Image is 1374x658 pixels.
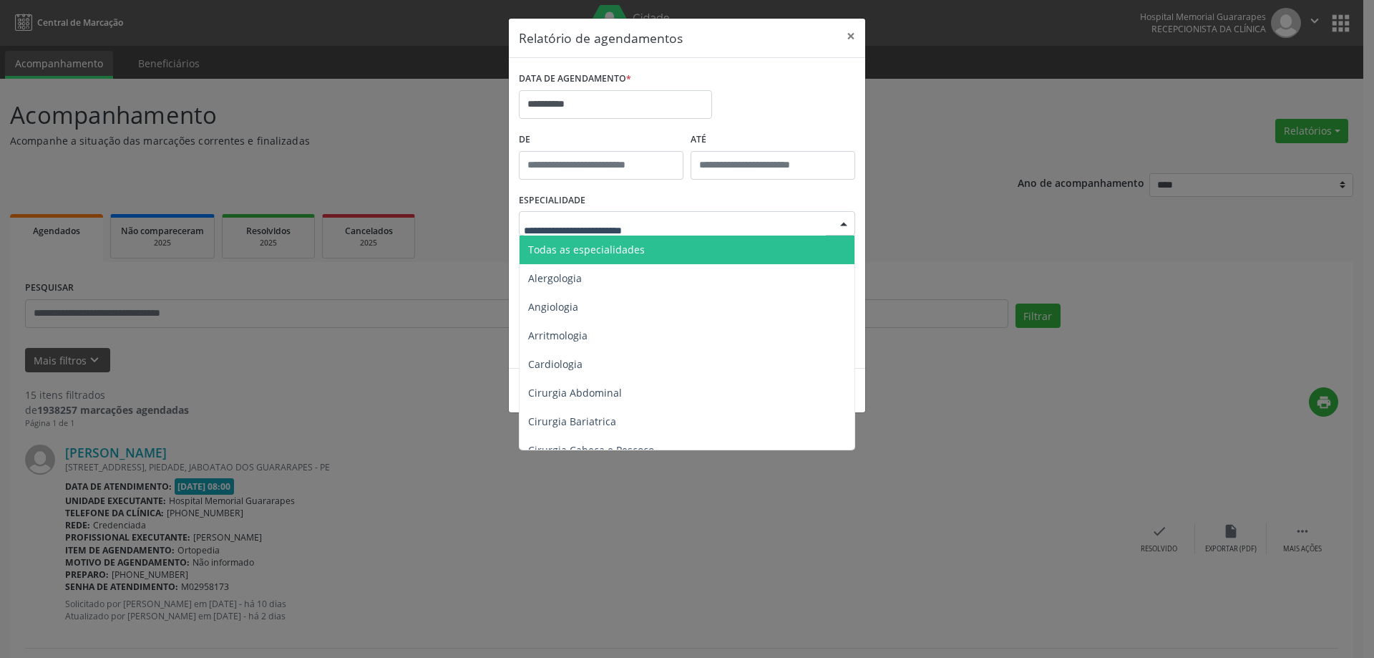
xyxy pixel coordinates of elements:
[528,329,588,342] span: Arritmologia
[528,415,616,428] span: Cirurgia Bariatrica
[528,443,654,457] span: Cirurgia Cabeça e Pescoço
[519,129,683,151] label: De
[528,357,583,371] span: Cardiologia
[519,29,683,47] h5: Relatório de agendamentos
[528,386,622,400] span: Cirurgia Abdominal
[691,129,855,151] label: ATÉ
[528,271,582,285] span: Alergologia
[837,19,865,54] button: Close
[528,243,645,256] span: Todas as especialidades
[519,190,585,212] label: ESPECIALIDADE
[519,68,631,90] label: DATA DE AGENDAMENTO
[528,300,578,314] span: Angiologia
